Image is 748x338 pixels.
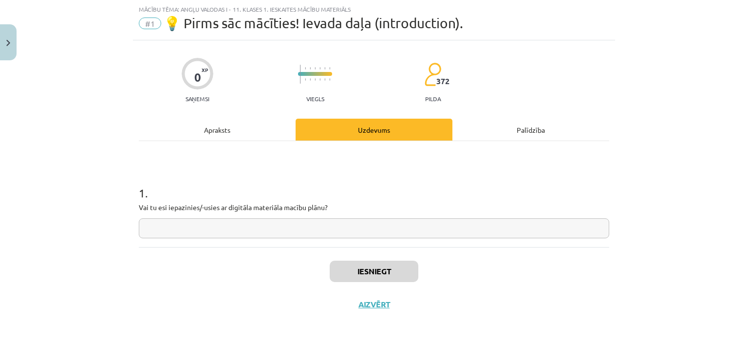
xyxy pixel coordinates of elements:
[194,71,201,84] div: 0
[329,78,330,81] img: icon-short-line-57e1e144782c952c97e751825c79c345078a6d821885a25fce030b3d8c18986b.svg
[139,202,609,213] p: Vai tu esi iepazinies/-usies ar digitāla materiāla macību plānu?
[139,169,609,199] h1: 1 .
[425,95,441,102] p: pilda
[139,18,161,29] span: #1
[139,119,296,141] div: Apraksts
[319,78,320,81] img: icon-short-line-57e1e144782c952c97e751825c79c345078a6d821885a25fce030b3d8c18986b.svg
[330,261,418,282] button: Iesniegt
[310,78,311,81] img: icon-short-line-57e1e144782c952c97e751825c79c345078a6d821885a25fce030b3d8c18986b.svg
[182,95,213,102] p: Saņemsi
[315,78,316,81] img: icon-short-line-57e1e144782c952c97e751825c79c345078a6d821885a25fce030b3d8c18986b.svg
[324,67,325,70] img: icon-short-line-57e1e144782c952c97e751825c79c345078a6d821885a25fce030b3d8c18986b.svg
[6,40,10,46] img: icon-close-lesson-0947bae3869378f0d4975bcd49f059093ad1ed9edebbc8119c70593378902aed.svg
[324,78,325,81] img: icon-short-line-57e1e144782c952c97e751825c79c345078a6d821885a25fce030b3d8c18986b.svg
[452,119,609,141] div: Palīdzība
[139,6,609,13] div: Mācību tēma: Angļu valodas i - 11. klases 1. ieskaites mācību materiāls
[305,67,306,70] img: icon-short-line-57e1e144782c952c97e751825c79c345078a6d821885a25fce030b3d8c18986b.svg
[164,15,463,31] span: 💡 Pirms sāc mācīties! Ievada daļa (introduction).
[296,119,452,141] div: Uzdevums
[310,67,311,70] img: icon-short-line-57e1e144782c952c97e751825c79c345078a6d821885a25fce030b3d8c18986b.svg
[305,78,306,81] img: icon-short-line-57e1e144782c952c97e751825c79c345078a6d821885a25fce030b3d8c18986b.svg
[355,300,393,309] button: Aizvērt
[315,67,316,70] img: icon-short-line-57e1e144782c952c97e751825c79c345078a6d821885a25fce030b3d8c18986b.svg
[329,67,330,70] img: icon-short-line-57e1e144782c952c97e751825c79c345078a6d821885a25fce030b3d8c18986b.svg
[300,65,301,84] img: icon-long-line-d9ea69661e0d244f92f715978eff75569469978d946b2353a9bb055b3ed8787d.svg
[436,77,449,86] span: 372
[424,62,441,87] img: students-c634bb4e5e11cddfef0936a35e636f08e4e9abd3cc4e673bd6f9a4125e45ecb1.svg
[202,67,208,72] span: XP
[319,67,320,70] img: icon-short-line-57e1e144782c952c97e751825c79c345078a6d821885a25fce030b3d8c18986b.svg
[306,95,324,102] p: Viegls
